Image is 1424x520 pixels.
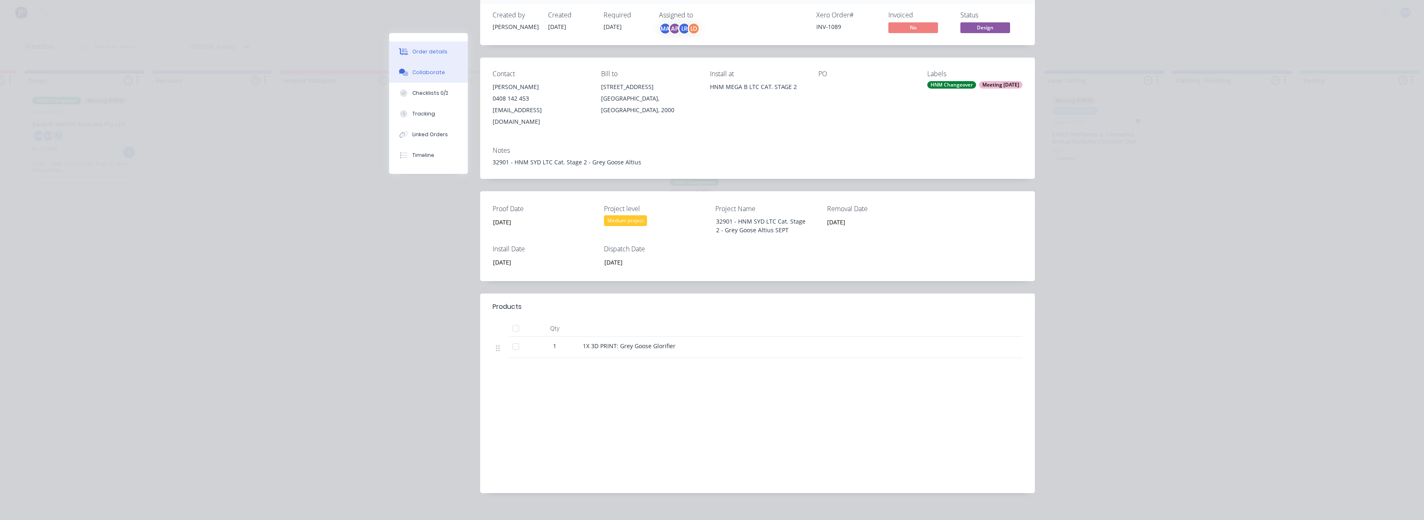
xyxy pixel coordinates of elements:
[412,131,448,138] div: Linked Orders
[601,70,696,78] div: Bill to
[493,11,538,19] div: Created by
[493,22,538,31] div: [PERSON_NAME]
[412,48,447,55] div: Order details
[710,81,805,93] div: HNM MEGA B LTC CAT. STAGE 2
[412,89,448,97] div: Checklists 0/2
[493,81,588,93] div: [PERSON_NAME]
[548,23,566,31] span: [DATE]
[493,81,588,128] div: [PERSON_NAME]0408 142 453[EMAIL_ADDRESS][DOMAIN_NAME]
[659,11,742,19] div: Assigned to
[715,204,819,214] label: Project Name
[669,22,681,35] div: AP
[493,158,1022,166] div: 32901 - HNM SYD LTC Cat. Stage 2 - Grey Goose Altius
[493,93,588,104] div: 0408 142 453
[659,22,700,35] button: MAAPLRLD
[960,22,1010,35] button: Design
[960,11,1022,19] div: Status
[530,320,580,337] div: Qty
[604,244,707,254] label: Dispatch Date
[927,81,976,89] div: HNM Changeover
[389,62,468,83] button: Collaborate
[412,152,434,159] div: Timeline
[487,256,590,268] input: Enter date
[493,302,522,312] div: Products
[888,11,950,19] div: Invoiced
[659,22,671,35] div: MA
[827,204,931,214] label: Removal Date
[604,215,647,226] div: Medium project
[960,22,1010,33] span: Design
[710,81,805,108] div: HNM MEGA B LTC CAT. STAGE 2
[389,104,468,124] button: Tracking
[493,204,596,214] label: Proof Date
[688,22,700,35] div: LD
[604,23,622,31] span: [DATE]
[493,104,588,128] div: [EMAIL_ADDRESS][DOMAIN_NAME]
[927,70,1022,78] div: Labels
[583,342,676,350] span: 1X 3D PRINT: Grey Goose Glorifier
[678,22,690,35] div: LR
[979,81,1022,89] div: Meeting [DATE]
[389,145,468,166] button: Timeline
[389,124,468,145] button: Linked Orders
[710,70,805,78] div: Install at
[816,22,878,31] div: INV-1089
[888,22,938,33] span: No
[599,256,702,268] input: Enter date
[548,11,594,19] div: Created
[493,70,588,78] div: Contact
[604,11,649,19] div: Required
[493,147,1022,154] div: Notes
[553,342,556,350] span: 1
[412,69,445,76] div: Collaborate
[601,93,696,116] div: [GEOGRAPHIC_DATA], [GEOGRAPHIC_DATA], 2000
[389,41,468,62] button: Order details
[493,244,596,254] label: Install Date
[389,83,468,104] button: Checklists 0/2
[487,216,590,228] input: Enter date
[604,204,707,214] label: Project level
[818,70,914,78] div: PO
[601,81,696,93] div: [STREET_ADDRESS]
[816,11,878,19] div: Xero Order #
[601,81,696,116] div: [STREET_ADDRESS][GEOGRAPHIC_DATA], [GEOGRAPHIC_DATA], 2000
[821,216,924,228] input: Enter date
[710,215,813,236] div: 32901 - HNM SYD LTC Cat. Stage 2 - Grey Goose Altius SEPT
[412,110,435,118] div: Tracking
